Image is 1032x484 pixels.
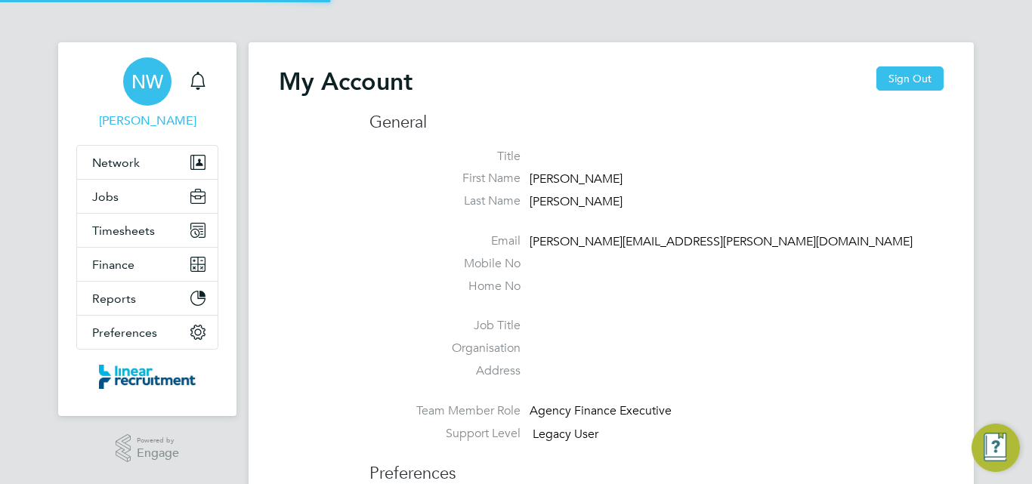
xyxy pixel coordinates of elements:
[369,149,521,165] label: Title
[530,194,623,209] span: [PERSON_NAME]
[77,180,218,213] button: Jobs
[369,363,521,379] label: Address
[76,365,218,389] a: Go to home page
[77,146,218,179] button: Network
[92,156,140,170] span: Network
[369,171,521,187] label: First Name
[369,426,521,442] label: Support Level
[530,234,913,249] span: [PERSON_NAME][EMAIL_ADDRESS][PERSON_NAME][DOMAIN_NAME]
[972,424,1020,472] button: Engage Resource Center
[76,112,218,130] span: Nicola Wilson
[530,403,673,419] div: Agency Finance Executive
[92,190,119,204] span: Jobs
[137,447,179,460] span: Engage
[369,341,521,356] label: Organisation
[369,233,521,249] label: Email
[92,224,155,238] span: Timesheets
[369,112,944,134] h3: General
[92,257,134,272] span: Finance
[58,42,236,416] nav: Main navigation
[92,325,157,340] span: Preferences
[77,248,218,281] button: Finance
[92,291,136,306] span: Reports
[369,256,521,272] label: Mobile No
[77,214,218,247] button: Timesheets
[369,318,521,334] label: Job Title
[77,316,218,349] button: Preferences
[116,434,180,463] a: Powered byEngage
[76,57,218,130] a: NW[PERSON_NAME]
[530,172,623,187] span: [PERSON_NAME]
[876,66,944,91] button: Sign Out
[131,72,163,91] span: NW
[77,282,218,315] button: Reports
[137,434,179,447] span: Powered by
[369,403,521,419] label: Team Member Role
[99,365,196,389] img: linearrecruitment-logo-retina.png
[369,193,521,209] label: Last Name
[279,66,412,97] h2: My Account
[533,427,598,442] span: Legacy User
[369,279,521,294] label: Home No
